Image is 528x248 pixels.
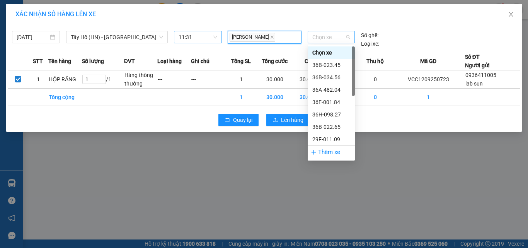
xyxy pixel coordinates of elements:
div: 36H-098.27 [308,108,355,121]
td: HỘP RĂNG [48,70,82,89]
span: Loại hàng [157,57,182,65]
div: Chọn xe [308,46,355,59]
span: Loại xe: [361,39,379,48]
div: 29F-011.09 [308,133,355,145]
span: 0936411005 [465,72,496,78]
div: Chọn xe [312,48,350,57]
span: Chọn xe [312,31,350,43]
strong: Hotline : 0889 23 23 23 [83,32,133,38]
td: VCC1209250723 [392,70,465,89]
div: 36A-482.04 [312,86,350,94]
span: down [159,35,164,39]
span: Tổng cước [262,57,288,65]
span: [PERSON_NAME] [230,33,275,42]
td: 1 [225,70,258,89]
td: 0 [358,89,392,106]
div: Số ĐT Người gửi [465,53,490,70]
span: Lên hàng [281,116,303,124]
td: 1 [225,89,258,106]
span: Tây Hồ (HN) - Thanh Hóa [71,31,163,43]
span: Quay lại [233,116,252,124]
span: 11:31 [179,31,217,43]
td: 1 [392,89,465,106]
img: logo [7,12,44,48]
div: 36B-023.45 [308,59,355,71]
span: Số lượng [82,57,104,65]
span: Ghi chú [191,57,209,65]
span: lab sun [465,80,483,87]
span: Tổng SL [231,57,251,65]
strong: CÔNG TY TNHH VĨNH QUANG [56,13,161,21]
span: close [508,11,514,17]
span: rollback [225,117,230,123]
span: close [270,35,274,39]
div: 36B-034.56 [312,73,350,82]
div: 36E-001.84 [308,96,355,108]
input: 12/09/2025 [17,33,48,41]
td: Hàng thông thường [124,70,158,89]
span: plus [311,149,317,155]
div: Thêm xe [308,145,355,159]
strong: : [DOMAIN_NAME] [74,40,143,47]
td: 1 [28,70,48,89]
div: 36B-023.45 [312,61,350,69]
span: Số ghế: [361,31,378,39]
div: 36B-022.65 [308,121,355,133]
td: / 1 [82,70,124,89]
td: Tổng cộng [48,89,82,106]
td: 0 [358,70,392,89]
span: upload [273,117,278,123]
td: 30.000 [258,89,291,106]
div: 36A-482.04 [308,84,355,96]
div: 36B-022.65 [312,123,350,131]
span: STT [33,57,43,65]
strong: PHIẾU GỬI HÀNG [77,23,140,31]
div: 36E-001.84 [312,98,350,106]
span: Mã GD [420,57,436,65]
button: rollbackQuay lại [218,114,259,126]
td: --- [191,70,225,89]
span: Thu hộ [366,57,384,65]
td: --- [157,70,191,89]
div: 36H-098.27 [312,110,350,119]
td: 30.000 [291,70,325,89]
div: 36B-034.56 [308,71,355,84]
div: 29F-011.09 [312,135,350,144]
span: Website [74,41,92,47]
span: CR [305,57,312,65]
span: XÁC NHẬN SỐ HÀNG LÊN XE [15,10,96,18]
td: 30.000 [258,70,291,89]
button: uploadLên hàng [266,114,310,126]
span: Tên hàng [48,57,71,65]
span: ĐVT [124,57,135,65]
td: 30.000 [291,89,325,106]
button: Close [500,4,522,26]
